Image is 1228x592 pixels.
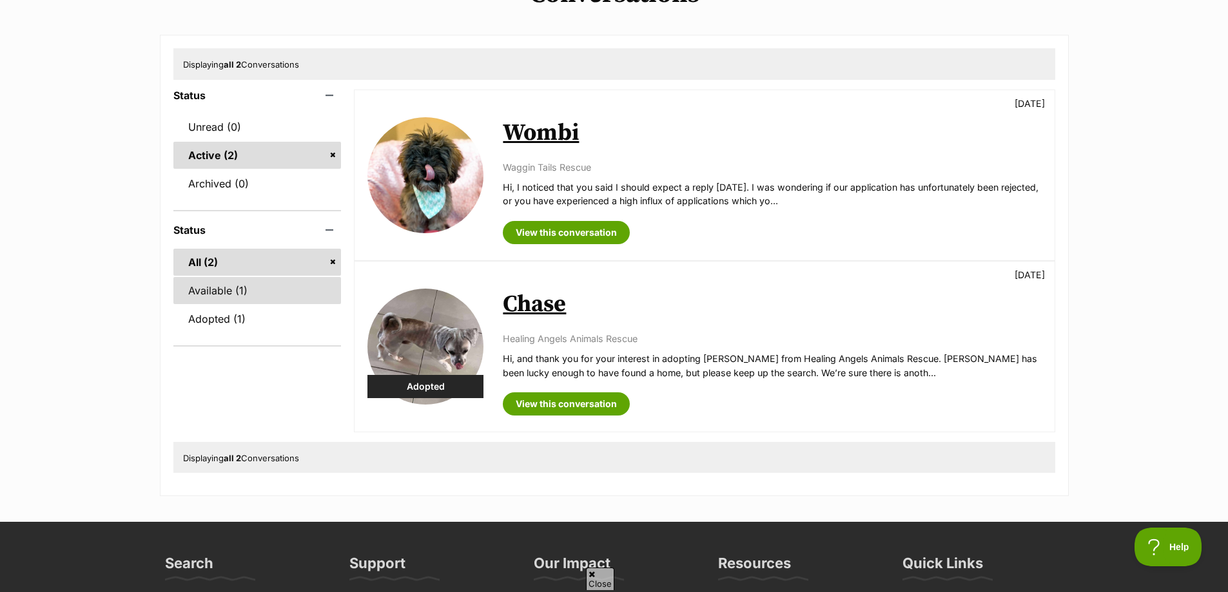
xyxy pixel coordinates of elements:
a: Unread (0) [173,113,342,140]
h3: Support [349,554,405,580]
span: Displaying Conversations [183,59,299,70]
iframe: Help Scout Beacon - Open [1135,528,1202,566]
span: Displaying Conversations [183,453,299,463]
h3: Our Impact [534,554,610,580]
header: Status [173,224,342,236]
div: Adopted [367,375,483,398]
h3: Quick Links [902,554,983,580]
p: Healing Angels Animals Rescue [503,332,1041,345]
h3: Search [165,554,213,580]
a: Chase [503,290,566,319]
header: Status [173,90,342,101]
p: [DATE] [1015,97,1045,110]
a: Archived (0) [173,170,342,197]
p: Hi, I noticed that you said I should expect a reply [DATE]. I was wondering if our application ha... [503,180,1041,208]
p: Waggin Tails Rescue [503,160,1041,174]
a: View this conversation [503,221,630,244]
p: [DATE] [1015,268,1045,282]
p: Hi, and thank you for your interest in adopting [PERSON_NAME] from Healing Angels Animals Rescue.... [503,352,1041,379]
a: All (2) [173,249,342,276]
a: Wombi [503,119,579,148]
strong: all 2 [224,453,241,463]
a: Adopted (1) [173,305,342,332]
img: Chase [367,289,483,405]
span: Close [586,568,614,590]
h3: Resources [718,554,791,580]
strong: all 2 [224,59,241,70]
a: Active (2) [173,142,342,169]
img: Wombi [367,117,483,233]
a: Available (1) [173,277,342,304]
a: View this conversation [503,392,630,415]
